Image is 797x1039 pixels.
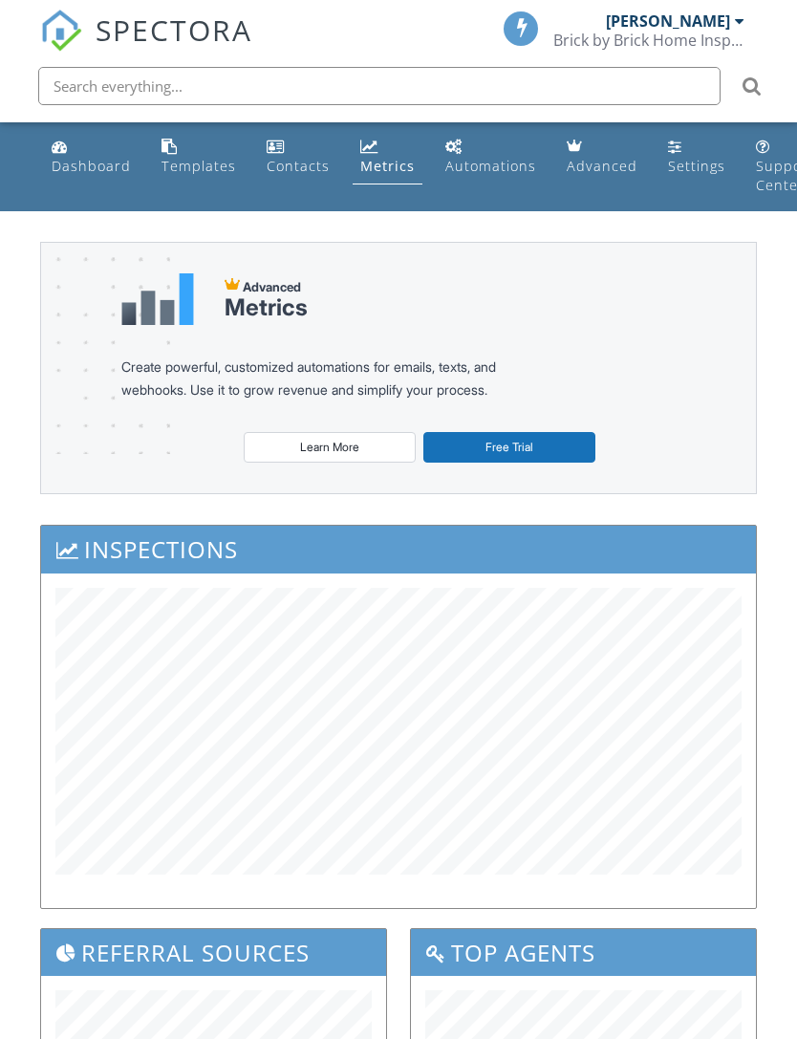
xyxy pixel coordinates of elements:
[567,157,637,175] div: Advanced
[121,273,194,325] img: metrics-aadfce2e17a16c02574e7fc40e4d6b8174baaf19895a402c862ea781aae8ef5b.svg
[162,157,236,175] div: Templates
[606,11,730,31] div: [PERSON_NAME]
[553,31,744,50] div: Brick by Brick Home Inspections, LLC
[559,130,645,184] a: Advanced
[41,243,170,454] img: advanced-banner-bg-f6ff0eecfa0ee76150a1dea9fec4b49f333892f74bc19f1b897a312d7a1b2ff3.png
[438,130,544,184] a: Automations (Basic)
[44,130,139,184] a: Dashboard
[360,157,415,175] div: Metrics
[41,526,757,573] h3: Inspections
[96,10,252,50] span: SPECTORA
[259,130,337,184] a: Contacts
[52,157,131,175] div: Dashboard
[38,67,721,105] input: Search everything...
[660,130,733,184] a: Settings
[423,432,595,463] a: Free Trial
[154,130,244,184] a: Templates
[244,432,416,463] a: Learn More
[40,10,82,52] img: The Best Home Inspection Software - Spectora
[121,356,542,401] div: Create powerful, customized automations for emails, texts, and webhooks. Use it to grow revenue a...
[353,130,422,184] a: Metrics
[411,929,756,976] h3: Top Agents
[267,157,330,175] div: Contacts
[445,157,536,175] div: Automations
[41,929,386,976] h3: Referral Sources
[668,157,725,175] div: Settings
[40,26,252,66] a: SPECTORA
[243,279,301,294] span: Advanced
[225,294,308,321] div: Metrics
